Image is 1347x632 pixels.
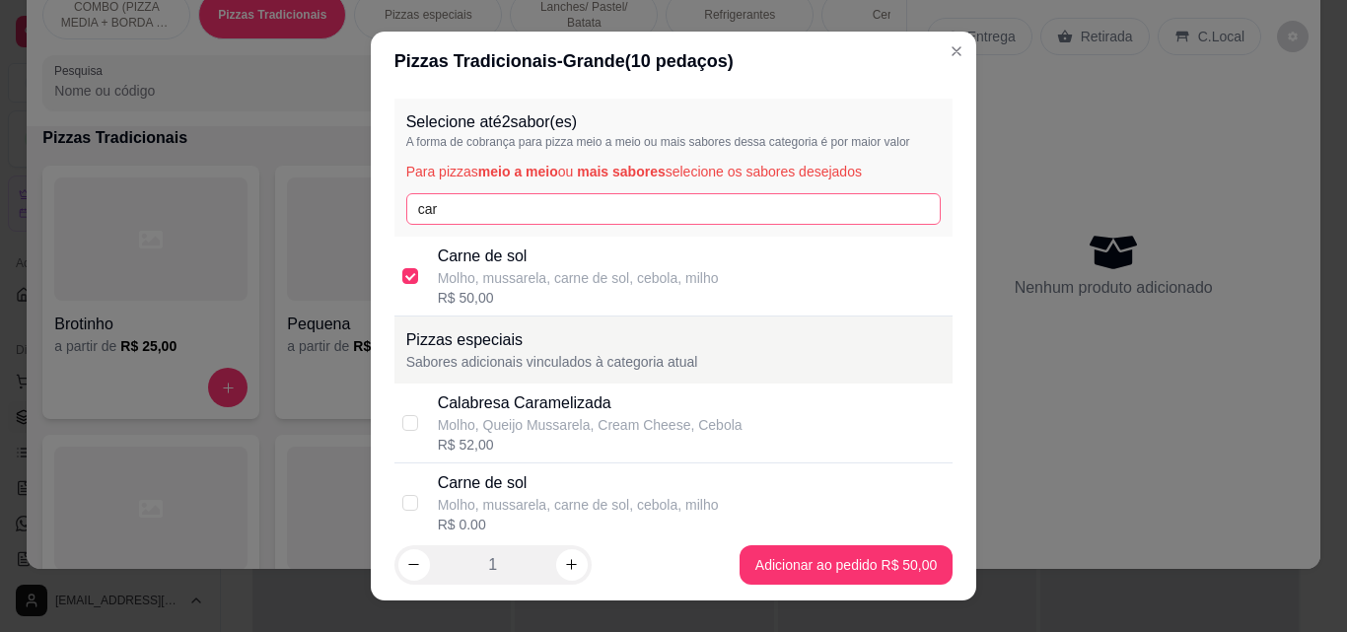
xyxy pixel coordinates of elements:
p: A forma de cobrança para pizza meio a meio ou mais sabores dessa categoria é por [406,134,942,150]
button: Adicionar ao pedido R$ 50,00 [740,545,953,585]
button: decrease-product-quantity [398,549,430,581]
span: meio a meio [478,164,558,179]
span: mais sabores [577,164,666,179]
div: R$ 0,00 [438,515,719,534]
p: Pizzas especiais [406,328,942,352]
p: Molho, mussarela, carne de sol, cebola, milho [438,268,719,288]
button: Close [941,35,972,67]
span: maior valor [851,135,909,149]
p: Para pizzas ou selecione os sabores desejados [406,162,942,181]
div: Molho, Queijo Mussarela, Cream Cheese, Cebola [438,415,743,435]
div: R$ 52,00 [438,435,743,455]
p: 1 [488,553,497,577]
p: Selecione até 2 sabor(es) [406,110,942,134]
input: Pesquise pelo nome do sabor [406,193,942,225]
div: Pizzas Tradicionais - Grande ( 10 pedaços) [394,47,954,75]
p: Carne de sol [438,245,719,268]
div: Calabresa Caramelizada [438,391,743,415]
div: Molho, mussarela, carne de sol, cebola, milho [438,495,719,515]
button: increase-product-quantity [556,549,588,581]
p: Sabores adicionais vinculados à categoria atual [406,352,942,372]
div: R$ 50,00 [438,288,719,308]
div: Carne de sol [438,471,719,495]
